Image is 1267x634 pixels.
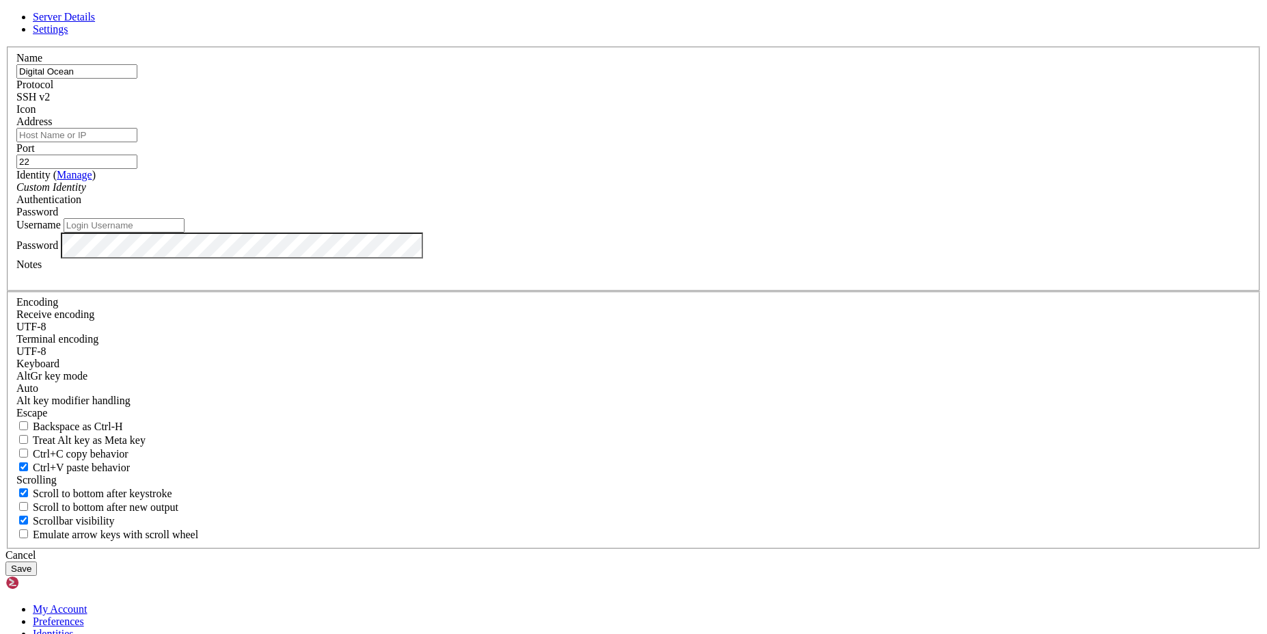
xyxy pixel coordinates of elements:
[16,308,94,320] label: Set the expected encoding for data received from the host. If the encodings do not match, visual ...
[16,501,178,513] label: Scroll to bottom after new output.
[57,169,92,181] a: Manage
[19,421,28,430] input: Backspace as Ctrl-H
[33,515,115,527] span: Scrollbar visibility
[16,382,38,394] span: Auto
[33,501,178,513] span: Scroll to bottom after new output
[33,448,128,460] span: Ctrl+C copy behavior
[16,421,123,432] label: If true, the backspace should send BS ('\x08', aka ^H). Otherwise the backspace key should send '...
[16,321,1251,333] div: UTF-8
[16,345,1251,358] div: UTF-8
[16,116,52,127] label: Address
[19,529,28,538] input: Emulate arrow keys with scroll wheel
[16,345,46,357] span: UTF-8
[16,382,1251,395] div: Auto
[16,103,36,115] label: Icon
[16,206,58,217] span: Password
[16,474,57,486] label: Scrolling
[33,603,87,615] a: My Account
[33,434,146,446] span: Treat Alt key as Meta key
[33,23,68,35] a: Settings
[16,448,128,460] label: Ctrl-C copies if true, send ^C to host if false. Ctrl-Shift-C sends ^C to host if true, copies if...
[16,488,172,499] label: Whether to scroll to the bottom on any keystroke.
[16,64,137,79] input: Server Name
[19,462,28,471] input: Ctrl+V paste behavior
[16,407,1251,419] div: Escape
[16,407,47,419] span: Escape
[53,169,96,181] span: ( )
[19,435,28,444] input: Treat Alt key as Meta key
[19,502,28,511] input: Scroll to bottom after new output
[16,395,131,406] label: Controls how the Alt key is handled. Escape: Send an ESC prefix. 8-Bit: Add 128 to the typed char...
[16,206,1251,218] div: Password
[16,358,59,369] label: Keyboard
[16,259,42,270] label: Notes
[16,52,42,64] label: Name
[19,449,28,458] input: Ctrl+C copy behavior
[16,434,146,446] label: Whether the Alt key acts as a Meta key or as a distinct Alt key.
[16,142,35,154] label: Port
[16,79,53,90] label: Protocol
[33,488,172,499] span: Scroll to bottom after keystroke
[33,462,130,473] span: Ctrl+V paste behavior
[5,576,84,590] img: Shellngn
[16,181,1251,194] div: Custom Identity
[16,128,137,142] input: Host Name or IP
[16,462,130,473] label: Ctrl+V pastes if true, sends ^V to host if false. Ctrl+Shift+V sends ^V to host if true, pastes i...
[16,333,98,345] label: The default terminal encoding. ISO-2022 enables character map translations (like graphics maps). ...
[16,181,86,193] i: Custom Identity
[16,296,58,308] label: Encoding
[64,218,185,233] input: Login Username
[5,562,37,576] button: Save
[33,421,123,432] span: Backspace as Ctrl-H
[16,370,87,382] label: Set the expected encoding for data received from the host. If the encodings do not match, visual ...
[5,549,1262,562] div: Cancel
[16,91,50,103] span: SSH v2
[19,516,28,525] input: Scrollbar visibility
[16,194,81,205] label: Authentication
[33,529,198,540] span: Emulate arrow keys with scroll wheel
[16,529,198,540] label: When using the alternative screen buffer, and DECCKM (Application Cursor Keys) is active, mouse w...
[16,155,137,169] input: Port Number
[16,219,61,230] label: Username
[16,515,115,527] label: The vertical scrollbar mode.
[16,239,58,250] label: Password
[16,321,46,332] span: UTF-8
[16,169,96,181] label: Identity
[19,488,28,497] input: Scroll to bottom after keystroke
[33,616,84,627] a: Preferences
[33,11,95,23] a: Server Details
[16,91,1251,103] div: SSH v2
